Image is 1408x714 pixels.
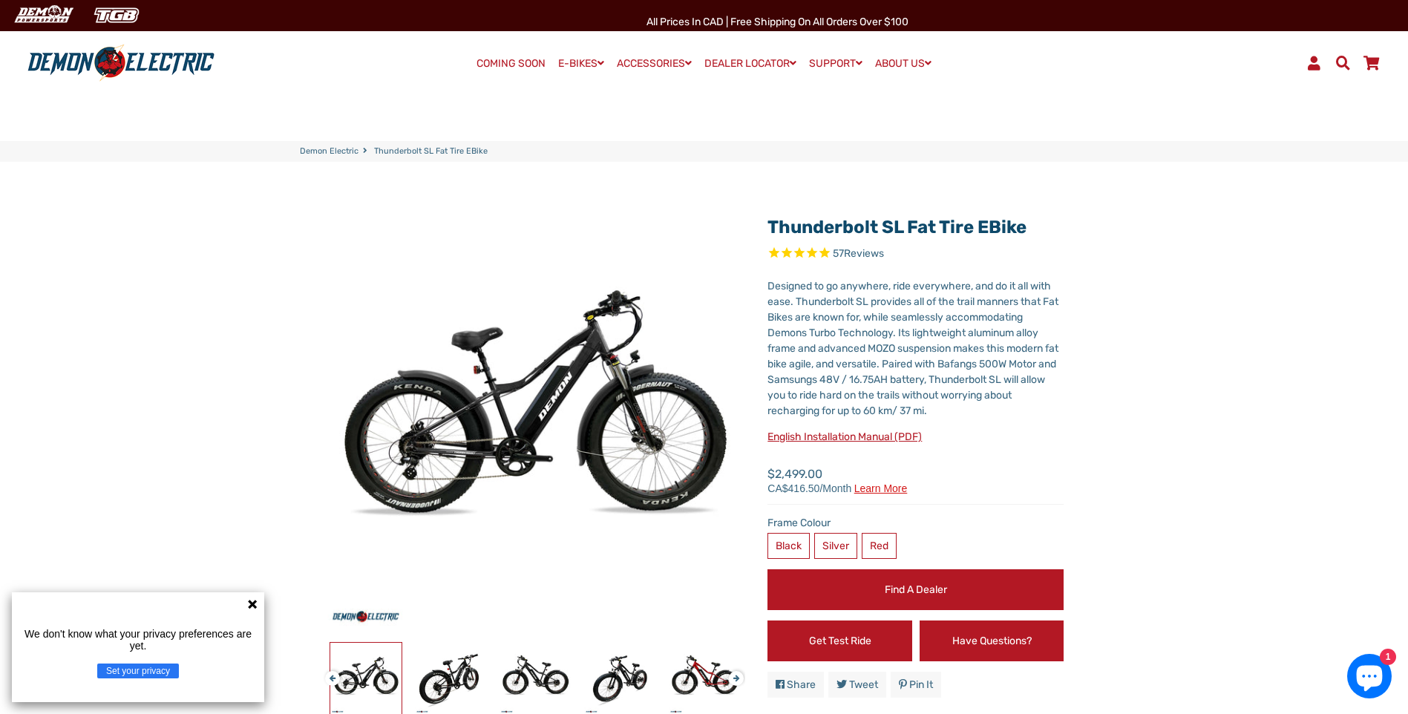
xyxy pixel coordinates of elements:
[767,465,907,494] span: $2,499.00
[767,430,922,443] a: English Installation Manual (PDF)
[767,515,1064,531] label: Frame Colour
[920,620,1064,661] a: Have Questions?
[767,569,1064,610] a: Find a Dealer
[22,44,220,82] img: Demon Electric logo
[804,53,868,74] a: SUPPORT
[870,53,937,74] a: ABOUT US
[374,145,488,158] span: Thunderbolt SL Fat Tire eBike
[787,678,816,691] span: Share
[1343,654,1396,702] inbox-online-store-chat: Shopify online store chat
[833,247,884,260] span: 57 reviews
[767,620,912,661] a: Get Test Ride
[500,643,571,714] img: Thunderbolt SL Fat Tire eBike - Demon Electric
[862,533,897,559] label: Red
[669,643,740,714] img: Thunderbolt SL Fat Tire eBike - Demon Electric
[471,53,551,74] a: COMING SOON
[330,643,402,714] img: Thunderbolt SL Fat Tire eBike - Demon Electric
[86,3,147,27] img: TGB Canada
[767,217,1026,238] a: Thunderbolt SL Fat Tire eBike
[646,16,908,28] span: All Prices in CAD | Free shipping on all orders over $100
[767,533,810,559] label: Black
[814,533,857,559] label: Silver
[584,643,655,714] img: Thunderbolt SL Fat Tire eBike - Demon Electric
[553,53,609,74] a: E-BIKES
[415,643,486,714] img: Thunderbolt SL Fat Tire eBike - Demon Electric
[767,280,1058,417] span: Designed to go anywhere, ride everywhere, and do it all with ease. Thunderbolt SL provides all of...
[300,145,358,158] a: Demon Electric
[7,3,79,27] img: Demon Electric
[325,664,334,681] button: Previous
[97,664,179,678] button: Set your privacy
[18,628,258,652] p: We don't know what your privacy preferences are yet.
[699,53,802,74] a: DEALER LOCATOR
[844,247,884,260] span: Reviews
[767,246,1064,263] span: Rated 4.9 out of 5 stars 57 reviews
[849,678,878,691] span: Tweet
[909,678,933,691] span: Pin it
[612,53,697,74] a: ACCESSORIES
[729,664,738,681] button: Next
